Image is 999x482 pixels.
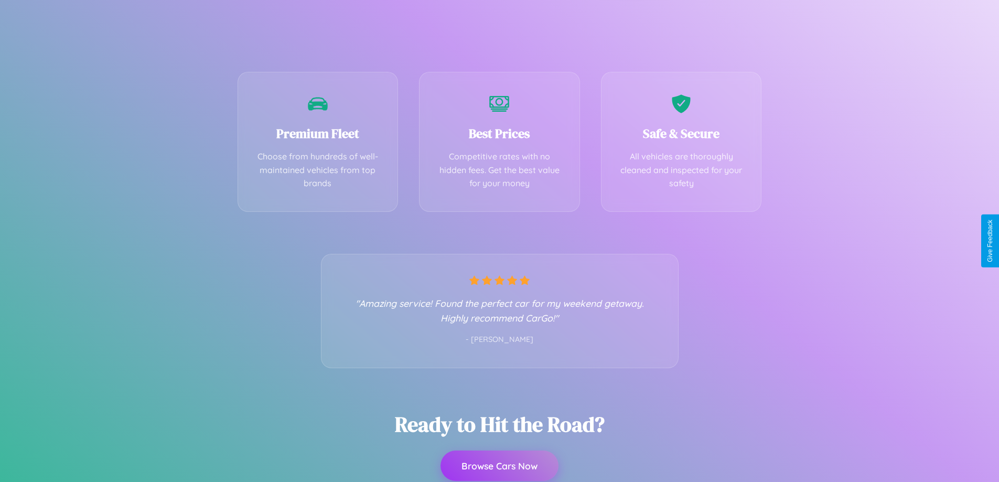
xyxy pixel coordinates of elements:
div: Give Feedback [986,220,994,262]
button: Browse Cars Now [441,451,558,481]
h2: Ready to Hit the Road? [395,410,605,438]
p: Choose from hundreds of well-maintained vehicles from top brands [254,150,382,190]
h3: Safe & Secure [617,125,746,142]
p: All vehicles are thoroughly cleaned and inspected for your safety [617,150,746,190]
p: Competitive rates with no hidden fees. Get the best value for your money [435,150,564,190]
p: "Amazing service! Found the perfect car for my weekend getaway. Highly recommend CarGo!" [342,296,657,325]
p: - [PERSON_NAME] [342,333,657,347]
h3: Premium Fleet [254,125,382,142]
h3: Best Prices [435,125,564,142]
